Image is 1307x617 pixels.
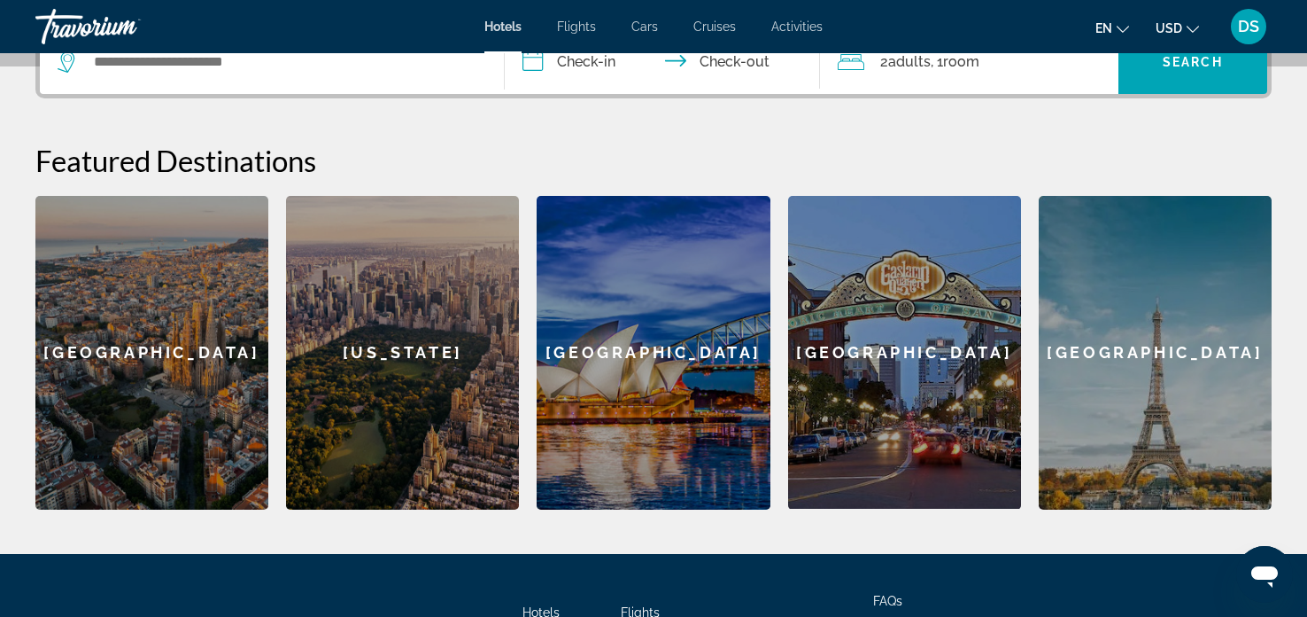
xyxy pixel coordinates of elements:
a: Flights [557,20,596,34]
iframe: Button to launch messaging window [1236,546,1293,603]
a: Hotels [484,20,522,34]
a: FAQs [873,594,902,608]
a: [GEOGRAPHIC_DATA] [1039,196,1272,510]
span: USD [1156,21,1182,35]
span: , 1 [931,50,979,74]
span: Room [943,53,979,70]
span: Search [1163,55,1223,69]
div: [GEOGRAPHIC_DATA] [788,196,1021,509]
button: Travelers: 2 adults, 0 children [820,30,1118,94]
a: [GEOGRAPHIC_DATA] [35,196,268,510]
a: [US_STATE] [286,196,519,510]
a: Cars [631,20,658,34]
span: Adults [888,53,931,70]
a: Activities [771,20,823,34]
a: [GEOGRAPHIC_DATA] [788,196,1021,510]
span: en [1095,21,1112,35]
span: 2 [880,50,931,74]
button: Check in and out dates [505,30,821,94]
a: Cruises [693,20,736,34]
span: DS [1238,18,1259,35]
div: Search widget [40,30,1267,94]
button: User Menu [1226,8,1272,45]
a: Travorium [35,4,213,50]
button: Change language [1095,15,1129,41]
a: [GEOGRAPHIC_DATA] [537,196,770,510]
button: Search [1118,30,1267,94]
h2: Featured Destinations [35,143,1272,178]
button: Change currency [1156,15,1199,41]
